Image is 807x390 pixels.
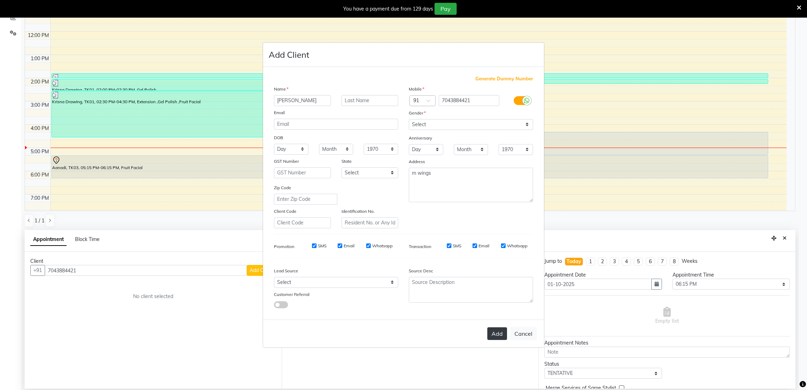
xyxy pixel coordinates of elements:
label: Address [409,159,425,165]
input: Client Code [274,217,331,228]
label: Anniversary [409,135,432,141]
input: Email [274,119,398,130]
label: Email [274,110,285,116]
label: Customer Referral [274,291,309,298]
label: Gender [409,110,426,116]
label: Email [478,243,489,249]
input: Mobile [439,95,500,106]
label: Zip Code [274,185,291,191]
label: Transaction [409,243,431,250]
label: Whatsapp [372,243,393,249]
label: Identification No. [342,208,375,215]
label: State [342,158,352,165]
input: Enter Zip Code [274,194,337,205]
label: Client Code [274,208,296,215]
label: DOB [274,135,283,141]
label: GST Number [274,158,299,165]
label: Mobile [409,86,424,92]
span: Generate Dummy Number [475,75,533,82]
input: GST Number [274,167,331,178]
label: Name [274,86,288,92]
button: Cancel [510,327,537,340]
label: SMS [318,243,326,249]
input: Last Name [342,95,399,106]
label: Promotion [274,243,294,250]
label: Source Desc [409,268,433,274]
input: First Name [274,95,331,106]
label: Lead Source [274,268,298,274]
label: Email [344,243,355,249]
button: Add [487,327,507,340]
input: Resident No. or Any Id [342,217,399,228]
label: Whatsapp [507,243,527,249]
h4: Add Client [269,48,309,61]
label: SMS [453,243,461,249]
